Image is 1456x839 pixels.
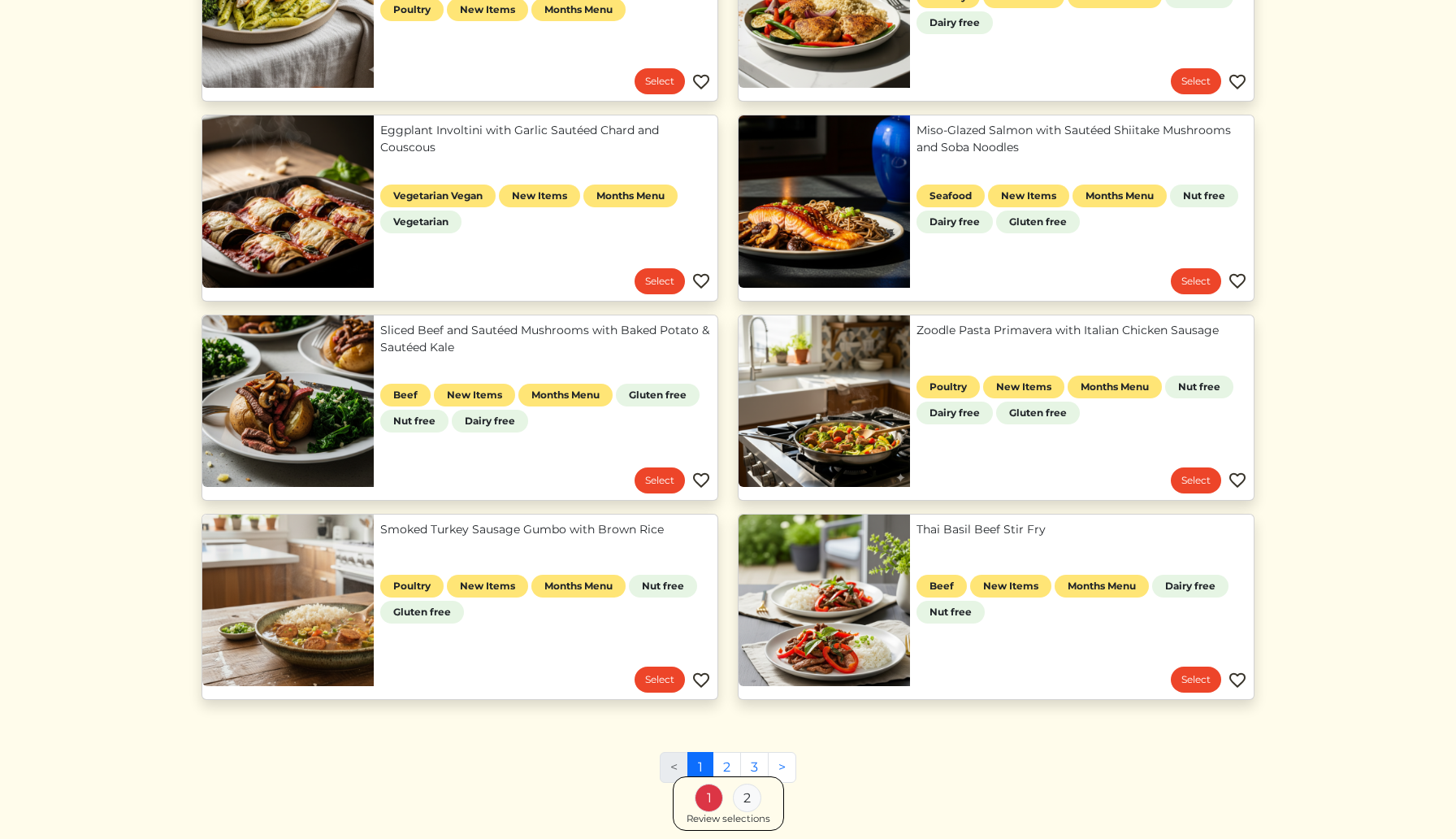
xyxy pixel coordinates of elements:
img: Favorite menu item [1228,272,1247,291]
a: 3 [740,752,769,783]
a: Zoodle Pasta Primavera with Italian Chicken Sausage [916,322,1247,339]
a: Smoked Turkey Sausage Gumbo with Brown Rice [380,521,711,538]
a: Select [1171,667,1221,693]
a: Select [1171,268,1221,294]
a: Miso-Glazed Salmon with Sautéed Shiitake Mushrooms and Soba Noodles [916,122,1247,156]
a: 2 [713,752,741,783]
img: Favorite menu item [691,471,711,490]
div: Review selections [687,812,770,827]
a: Next [768,752,796,783]
a: Sliced Beef and Sautéed Mushrooms with Baked Potato & Sautéed Kale [380,322,711,356]
a: Select [635,467,685,493]
img: Favorite menu item [691,272,711,291]
img: Favorite menu item [1228,72,1247,92]
a: Select [1171,68,1221,94]
a: Select [635,268,685,294]
a: Eggplant Involtini with Garlic Sautéed Chard and Couscous [380,122,711,156]
a: Select [635,68,685,94]
img: Favorite menu item [691,671,711,690]
div: 1 [695,784,723,812]
a: Thai Basil Beef Stir Fry [916,521,1247,538]
img: Favorite menu item [1228,471,1247,490]
a: Select [1171,467,1221,493]
a: Select [635,667,685,693]
a: 1 2 Review selections [673,776,784,831]
img: Favorite menu item [691,72,711,92]
div: 2 [733,784,761,812]
nav: Pages [660,752,796,796]
a: 1 [687,752,713,783]
img: Favorite menu item [1228,671,1247,690]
